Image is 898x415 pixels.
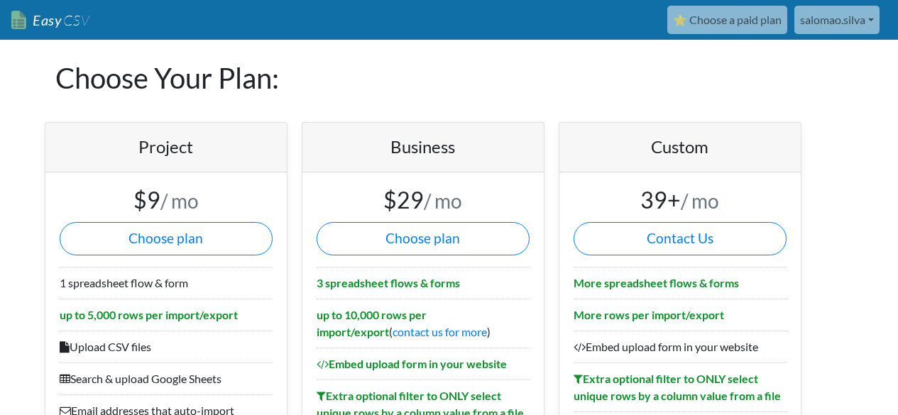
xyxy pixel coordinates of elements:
a: ⭐ Choose a paid plan [667,6,787,34]
b: More rows per import/export [574,308,724,321]
a: Contact Us [574,222,787,255]
h4: Business [317,137,530,157]
h3: 39+ [574,187,787,214]
h1: Choose Your Plan: [55,40,843,116]
h3: $29 [317,187,530,214]
b: More spreadsheet flows & forms [574,276,739,289]
h3: $9 [60,187,273,214]
b: 3 spreadsheet flows & forms [317,276,460,289]
a: salomao.silva [794,6,880,34]
li: Upload CSV files [60,331,273,363]
button: Choose plan [317,222,530,255]
li: Embed upload form in your website [574,331,787,363]
span: CSV [62,11,89,29]
b: up to 5,000 rows per import/export [60,308,238,321]
li: ( ) [317,299,530,348]
li: 1 spreadsheet flow & form [60,267,273,299]
b: up to 10,000 rows per import/export [317,308,427,338]
b: Extra optional filter to ONLY select unique rows by a column value from a file [574,372,781,402]
small: / mo [681,189,719,213]
small: / mo [424,189,462,213]
a: contact us for more [393,325,487,338]
small: / mo [160,189,199,213]
h4: Custom [574,137,787,157]
h4: Project [60,137,273,157]
b: Embed upload form in your website [317,357,507,370]
button: Choose plan [60,222,273,255]
li: Search & upload Google Sheets [60,363,273,394]
a: EasyCSV [11,6,89,35]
